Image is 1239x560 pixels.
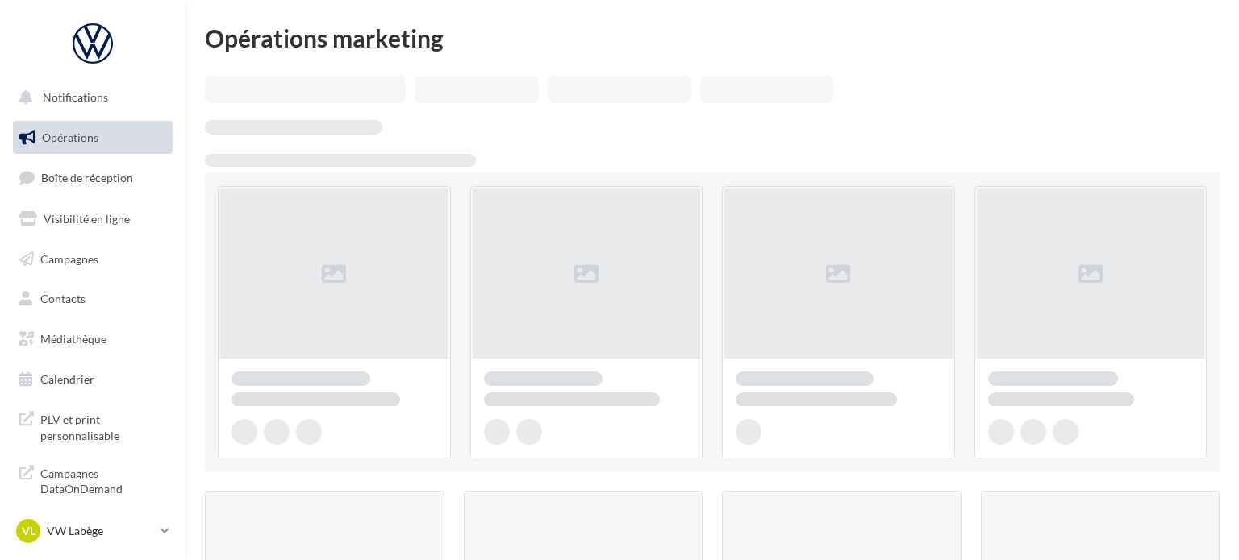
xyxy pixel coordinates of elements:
span: Visibilité en ligne [44,212,130,226]
span: Boîte de réception [41,171,133,185]
div: Opérations marketing [205,26,1220,50]
a: Campagnes [10,243,176,276]
a: Boîte de réception [10,160,176,195]
a: PLV et print personnalisable [10,402,176,450]
span: Opérations [42,131,98,144]
a: Opérations [10,121,176,155]
a: Visibilité en ligne [10,202,176,236]
a: Campagnes DataOnDemand [10,456,176,504]
a: VL VW Labège [13,516,173,546]
p: VW Labège [47,523,154,539]
a: Contacts [10,282,176,316]
span: Campagnes [40,251,98,265]
span: Médiathèque [40,332,106,346]
span: Calendrier [40,372,94,386]
span: Campagnes DataOnDemand [40,463,166,497]
span: PLV et print personnalisable [40,409,166,443]
a: Calendrier [10,363,176,396]
span: Notifications [43,90,108,104]
a: Médiathèque [10,322,176,356]
span: VL [22,523,35,539]
button: Notifications [10,81,169,114]
span: Contacts [40,292,86,305]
